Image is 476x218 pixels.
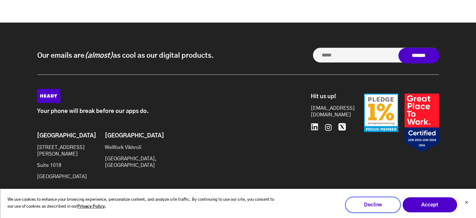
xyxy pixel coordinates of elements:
p: WeWork Vikhroli [105,144,156,151]
p: [STREET_ADDRESS][PERSON_NAME] [37,144,88,157]
p: [GEOGRAPHIC_DATA] [37,173,88,180]
img: Badges-24 [364,93,439,152]
p: We use cookies to enhance your browsing experience, personalize content, and analyze site traffic... [8,196,278,211]
h6: [GEOGRAPHIC_DATA] [37,133,88,140]
button: Dismiss cookie banner [464,200,468,206]
p: Your phone will break before our apps do. [37,108,283,115]
h6: Hit us up! [311,93,348,100]
p: Our emails are as cool as our digital products. [37,51,214,60]
a: [EMAIL_ADDRESS][DOMAIN_NAME] [311,105,348,118]
button: Decline [345,197,400,213]
p: [GEOGRAPHIC_DATA], [GEOGRAPHIC_DATA] [105,156,156,169]
a: Privacy Policy [77,203,105,210]
h6: [GEOGRAPHIC_DATA] [105,133,156,140]
p: Suite 1018 [37,162,88,169]
img: Heady_Logo_Web-01 (1) [37,89,60,103]
i: (almost) [84,52,113,59]
button: Accept [402,197,457,213]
